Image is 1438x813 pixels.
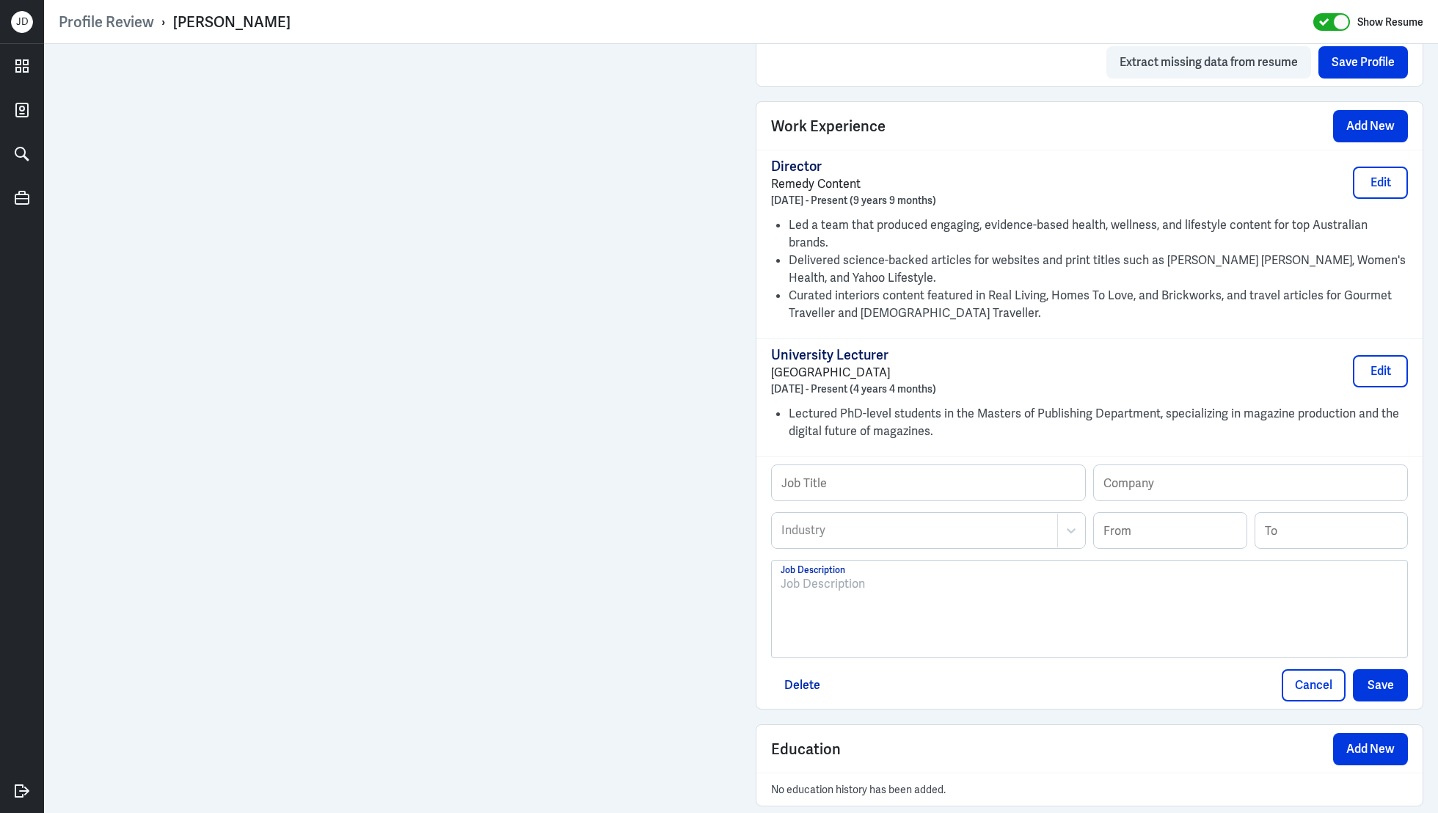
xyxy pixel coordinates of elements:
[771,669,833,701] button: Delete
[1353,355,1408,387] button: Edit
[1094,513,1247,548] input: From
[771,158,936,175] p: Director
[1353,167,1408,199] button: Edit
[771,781,1408,798] p: No education history has been added.
[1357,12,1423,32] label: Show Resume
[1333,733,1408,765] button: Add New
[1318,46,1408,79] button: Save Profile
[1094,465,1407,500] input: Company
[1333,110,1408,142] button: Add New
[1282,669,1346,701] button: Cancel
[771,364,936,382] p: [GEOGRAPHIC_DATA]
[1353,669,1408,701] button: Save
[173,12,291,32] div: [PERSON_NAME]
[789,287,1408,322] li: Curated interiors content featured in Real Living, Homes To Love, and Brickworks, and travel arti...
[59,59,726,798] iframe: https://ppcdn.hiredigital.com/register/c5f2a28f/resumes/569974965/Profile_1.pdf?Expires=175702998...
[771,175,936,193] p: Remedy Content
[789,216,1408,252] li: Led a team that produced engaging, evidence-based health, wellness, and lifestyle content for top...
[1106,46,1311,79] button: Extract missing data from resume
[1255,513,1408,548] input: To
[771,193,936,208] p: [DATE] - Present (9 years 9 months)
[771,738,841,760] span: Education
[11,11,33,33] div: J D
[771,346,936,364] p: University Lecturer
[154,12,173,32] p: ›
[789,252,1408,287] li: Delivered science-backed articles for websites and print titles such as [PERSON_NAME] [PERSON_NAM...
[789,405,1408,440] li: Lectured PhD-level students in the Masters of Publishing Department, specializing in magazine pro...
[772,465,1085,500] input: Job Title
[771,382,936,396] p: [DATE] - Present (4 years 4 months)
[59,12,154,32] a: Profile Review
[771,115,886,137] span: Work Experience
